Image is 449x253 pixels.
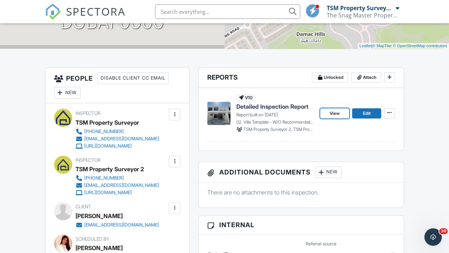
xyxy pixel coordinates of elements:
div: Disable Client CC Email [97,72,169,84]
div: [URL][DOMAIN_NAME] [84,143,132,149]
span: Inspector [75,157,101,163]
div: [EMAIL_ADDRESS][DOMAIN_NAME] [84,136,159,142]
div: TSM Property Surveyor 2 [75,164,144,174]
h3: Internal [199,216,404,234]
a: Leaflet [359,44,371,48]
div: New [315,166,342,178]
div: [URL][DOMAIN_NAME] [84,190,132,196]
a: [URL][DOMAIN_NAME] [75,142,159,150]
a: [URL][DOMAIN_NAME] [75,189,159,196]
a: © MapTiler [372,44,392,48]
div: TSM Property Surveyor 2 [327,4,394,12]
span: Inspector [75,111,101,116]
a: [PHONE_NUMBER] [75,174,159,182]
div: [EMAIL_ADDRESS][DOMAIN_NAME] [84,182,159,188]
h3: Additional Documents [199,162,404,183]
div: | [358,43,449,49]
a: © OpenStreetMap contributors [393,44,447,48]
input: Search everything... [155,4,300,19]
div: [PHONE_NUMBER] [84,129,124,134]
span: Client [75,204,91,209]
a: [EMAIL_ADDRESS][DOMAIN_NAME] [75,182,159,189]
span: SPECTORA [66,4,126,19]
a: [EMAIL_ADDRESS][DOMAIN_NAME] [75,135,159,142]
div: [PERSON_NAME] [75,210,123,221]
img: The Best Home Inspection Software - Spectora [45,4,61,20]
label: Referral source [306,241,336,247]
a: SPECTORA [45,10,126,25]
iframe: Intercom live chat [424,228,442,246]
div: [PHONE_NUMBER] [84,175,124,181]
div: [EMAIL_ADDRESS][DOMAIN_NAME] [84,222,159,228]
span: 10 [439,228,448,234]
p: There are no attachments to this inspection. [207,188,395,196]
a: [EMAIL_ADDRESS][DOMAIN_NAME] [75,221,159,229]
h3: People [45,68,189,103]
a: [PHONE_NUMBER] [75,128,159,135]
div: New [54,87,81,99]
div: TSM Property Surveyor [75,117,139,128]
span: Scheduled By [75,236,109,242]
div: The Snag Master Property Observer L.L.C [327,12,399,19]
